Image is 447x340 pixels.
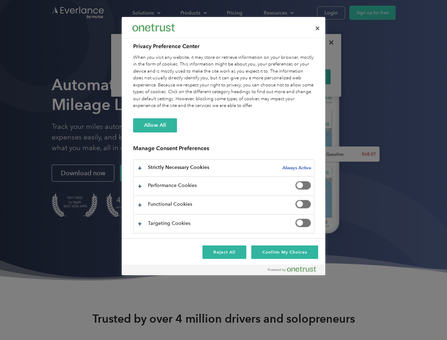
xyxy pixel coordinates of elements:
[133,118,177,132] button: Allow All
[132,24,175,31] img: Everlance
[133,54,314,109] div: When you visit any website, it may store or retrieve information on your browser, mostly in the f...
[202,245,246,259] button: Reject All
[132,21,175,35] div: Everlance
[122,17,325,275] div: Preference center
[251,245,318,259] button: Confirm My Choices
[268,266,322,275] a: Powered by OneTrust Opens in a new Tab
[268,266,316,272] img: Powered by OneTrust Opens in a new Tab
[310,21,325,36] button: Close
[133,42,314,51] h2: Privacy Preference Center
[122,17,325,275] div: Privacy Preference Center
[133,145,314,156] h3: Manage Consent Preferences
